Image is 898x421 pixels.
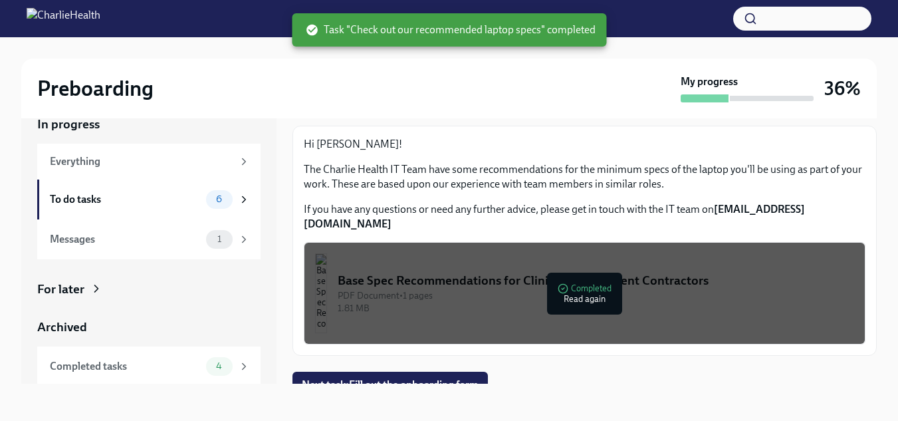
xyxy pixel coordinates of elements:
span: 4 [208,361,230,371]
h3: 36% [824,76,861,100]
p: The Charlie Health IT Team have some recommendations for the minimum specs of the laptop you'll b... [304,162,865,192]
span: 6 [208,194,230,204]
p: If you have any questions or need any further advice, please get in touch with the IT team on [304,202,865,231]
div: For later [37,281,84,298]
a: Completed tasks4 [37,347,261,386]
div: Messages [50,232,201,247]
span: 1 [209,234,229,244]
div: To do tasks [50,192,201,207]
span: Next task : Fill out the onboarding form [302,378,479,392]
a: To do tasks6 [37,180,261,219]
a: Messages1 [37,219,261,259]
div: Everything [50,154,233,169]
p: Hi [PERSON_NAME]! [304,137,865,152]
div: PDF Document • 1 pages [338,289,854,302]
button: Next task:Fill out the onboarding form [292,372,488,398]
a: In progress [37,116,261,133]
img: Base Spec Recommendations for Clinical Independent Contractors [315,253,327,333]
img: CharlieHealth [27,8,100,29]
div: 1.81 MB [338,302,854,315]
h2: Preboarding [37,75,154,102]
button: Base Spec Recommendations for Clinical Independent ContractorsPDF Document•1 pages1.81 MBComplete... [304,242,865,345]
a: Everything [37,144,261,180]
strong: My progress [681,74,738,89]
div: Base Spec Recommendations for Clinical Independent Contractors [338,272,854,289]
div: Completed tasks [50,359,201,374]
span: Task "Check out our recommended laptop specs" completed [305,23,596,37]
a: Archived [37,319,261,336]
a: For later [37,281,261,298]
